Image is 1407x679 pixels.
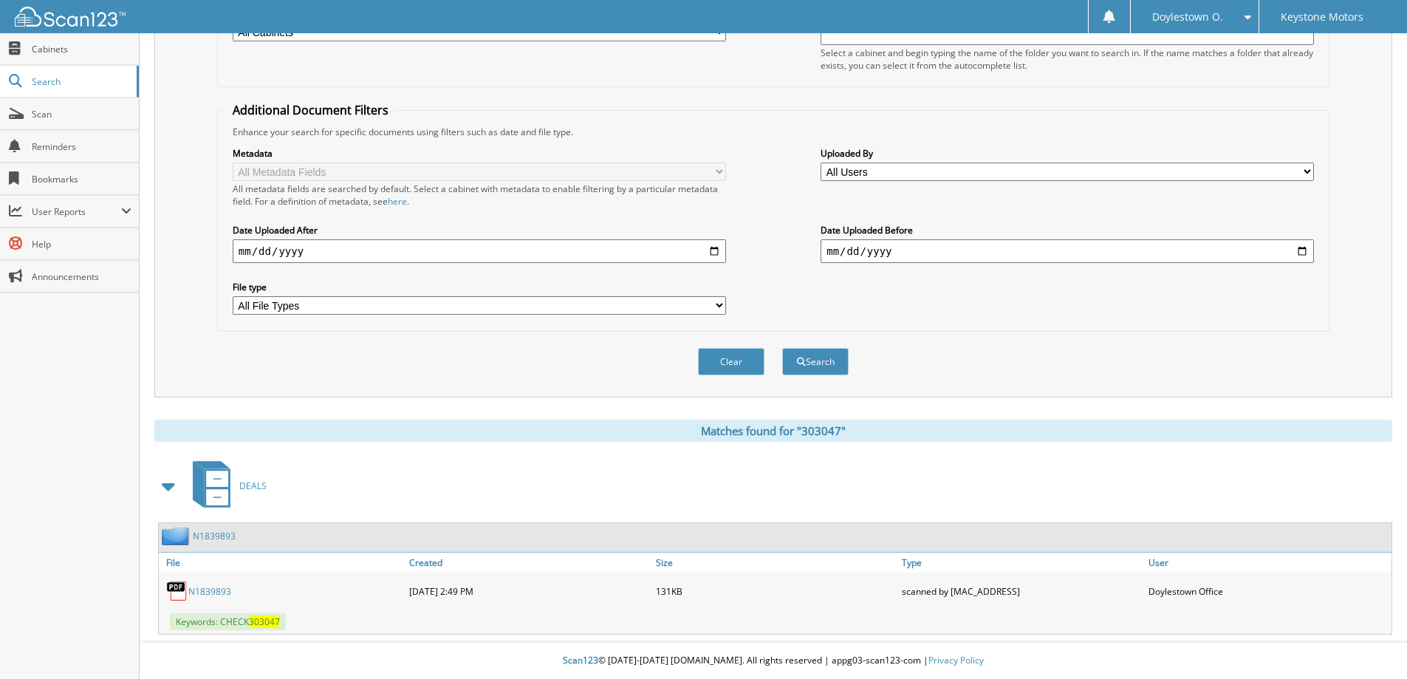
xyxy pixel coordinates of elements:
[1145,553,1391,573] a: User
[32,270,131,283] span: Announcements
[928,654,984,666] a: Privacy Policy
[233,281,726,293] label: File type
[32,108,131,120] span: Scan
[1152,13,1223,21] span: Doylestown O.
[233,224,726,236] label: Date Uploaded After
[898,576,1145,606] div: scanned by [MAC_ADDRESS]
[32,173,131,185] span: Bookmarks
[821,147,1314,160] label: Uploaded By
[898,553,1145,573] a: Type
[32,238,131,250] span: Help
[405,553,652,573] a: Created
[249,615,280,628] span: 303047
[32,43,131,55] span: Cabinets
[159,553,405,573] a: File
[154,420,1392,442] div: Matches found for "303047"
[698,348,764,375] button: Clear
[162,527,193,545] img: folder2.png
[188,585,231,598] a: N1839893
[388,195,407,208] a: here
[652,576,899,606] div: 131KB
[233,182,726,208] div: All metadata fields are searched by default. Select a cabinet with metadata to enable filtering b...
[233,147,726,160] label: Metadata
[15,7,126,27] img: scan123-logo-white.svg
[140,643,1407,679] div: © [DATE]-[DATE] [DOMAIN_NAME]. All rights reserved | appg03-scan123-com |
[170,613,286,630] span: Keywords: CHECK
[225,102,396,118] legend: Additional Document Filters
[166,580,188,602] img: PDF.png
[563,654,598,666] span: Scan123
[32,75,129,88] span: Search
[1145,576,1391,606] div: Doylestown Office
[405,576,652,606] div: [DATE] 2:49 PM
[652,553,899,573] a: Size
[821,47,1314,72] div: Select a cabinet and begin typing the name of the folder you want to search in. If the name match...
[1281,13,1363,21] span: Keystone Motors
[193,530,236,542] a: N1839893
[821,239,1314,263] input: end
[32,140,131,153] span: Reminders
[821,224,1314,236] label: Date Uploaded Before
[782,348,849,375] button: Search
[239,480,267,492] span: DEALS
[32,205,121,218] span: User Reports
[184,457,267,515] a: DEALS
[225,126,1321,138] div: Enhance your search for specific documents using filters such as date and file type.
[233,239,726,263] input: start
